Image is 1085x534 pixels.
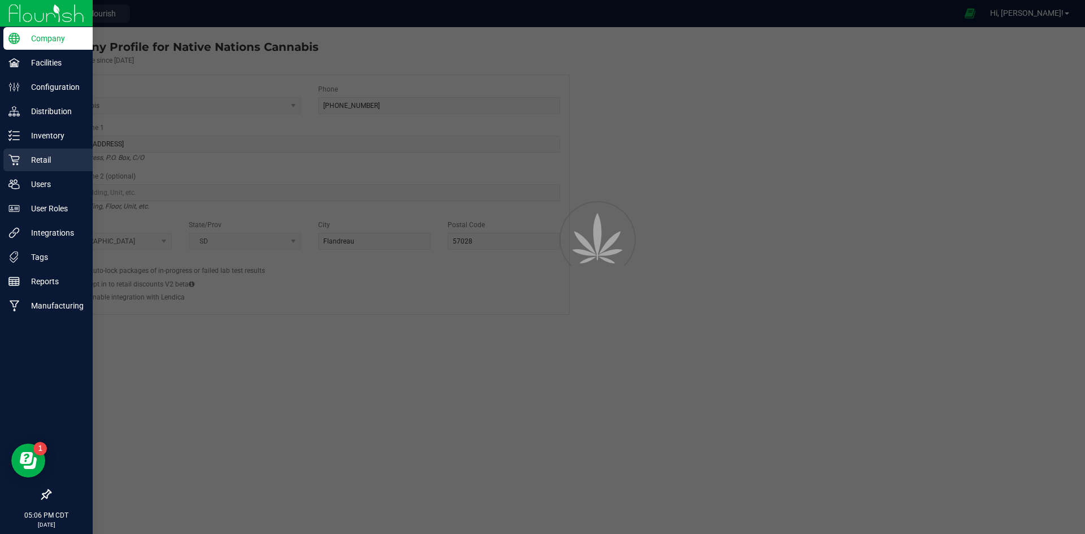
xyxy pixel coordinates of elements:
[20,32,88,45] p: Company
[8,130,20,141] inline-svg: Inventory
[8,300,20,311] inline-svg: Manufacturing
[20,250,88,264] p: Tags
[20,275,88,288] p: Reports
[20,299,88,312] p: Manufacturing
[8,179,20,190] inline-svg: Users
[20,105,88,118] p: Distribution
[8,227,20,238] inline-svg: Integrations
[11,444,45,477] iframe: Resource center
[20,153,88,167] p: Retail
[5,510,88,520] p: 05:06 PM CDT
[20,80,88,94] p: Configuration
[20,202,88,215] p: User Roles
[8,33,20,44] inline-svg: Company
[20,56,88,70] p: Facilities
[20,177,88,191] p: Users
[8,276,20,287] inline-svg: Reports
[33,442,47,455] iframe: Resource center unread badge
[8,106,20,117] inline-svg: Distribution
[8,81,20,93] inline-svg: Configuration
[5,520,88,529] p: [DATE]
[8,251,20,263] inline-svg: Tags
[8,57,20,68] inline-svg: Facilities
[8,203,20,214] inline-svg: User Roles
[20,129,88,142] p: Inventory
[20,226,88,240] p: Integrations
[8,154,20,166] inline-svg: Retail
